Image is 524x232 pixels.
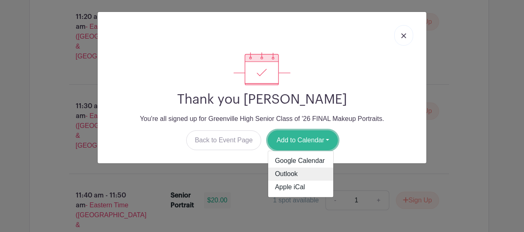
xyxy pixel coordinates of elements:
a: Back to Event Page [186,130,262,150]
img: close_button-5f87c8562297e5c2d7936805f587ecaba9071eb48480494691a3f1689db116b3.svg [401,33,406,38]
h2: Thank you [PERSON_NAME] [104,92,420,107]
img: signup_complete-c468d5dda3e2740ee63a24cb0ba0d3ce5d8a4ecd24259e683200fb1569d990c8.svg [234,52,290,85]
a: Google Calendar [268,155,333,168]
p: You're all signed up for Greenville High Senior Class of '26 FINAL Makeup Portraits. [104,114,420,124]
a: Apple iCal [268,181,333,194]
a: Outlook [268,168,333,181]
button: Add to Calendar [268,130,338,150]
